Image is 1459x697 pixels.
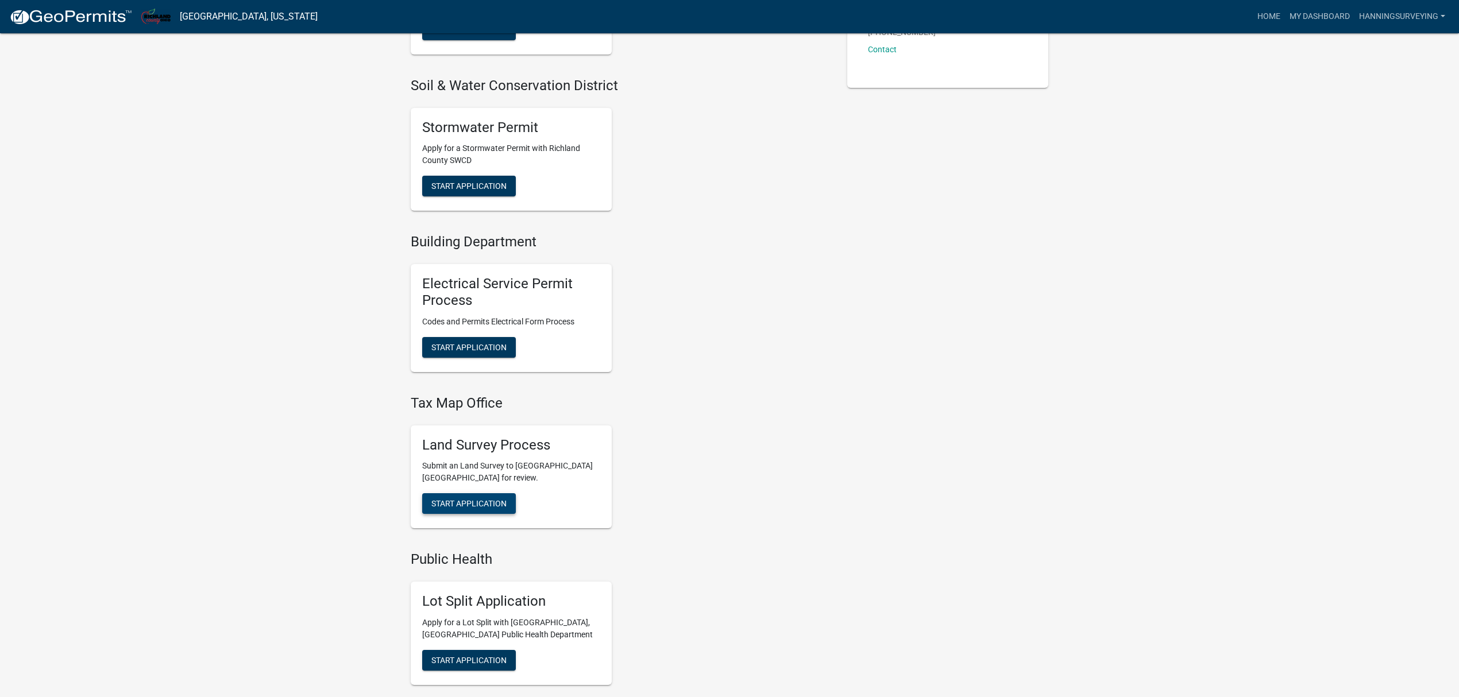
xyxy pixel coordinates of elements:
[141,9,171,24] img: Richland County, Ohio
[422,593,600,610] h5: Lot Split Application
[1285,6,1354,28] a: My Dashboard
[1354,6,1450,28] a: HanningSurveying
[422,337,516,358] button: Start Application
[431,656,507,665] span: Start Application
[411,234,830,250] h4: Building Department
[431,342,507,351] span: Start Application
[422,460,600,484] p: Submit an Land Survey to [GEOGRAPHIC_DATA] [GEOGRAPHIC_DATA] for review.
[422,276,600,309] h5: Electrical Service Permit Process
[431,181,507,191] span: Start Application
[868,45,897,54] a: Contact
[422,20,516,40] button: Start Application
[180,7,318,26] a: [GEOGRAPHIC_DATA], [US_STATE]
[411,78,830,94] h4: Soil & Water Conservation District
[422,617,600,641] p: Apply for a Lot Split with [GEOGRAPHIC_DATA], [GEOGRAPHIC_DATA] Public Health Department
[422,316,600,328] p: Codes and Permits Electrical Form Process
[431,499,507,508] span: Start Application
[422,142,600,166] p: Apply for a Stormwater Permit with Richland County SWCD
[422,650,516,671] button: Start Application
[411,551,830,568] h4: Public Health
[411,395,830,412] h4: Tax Map Office
[422,119,600,136] h5: Stormwater Permit
[1253,6,1285,28] a: Home
[422,176,516,196] button: Start Application
[422,493,516,514] button: Start Application
[431,25,507,34] span: Start Application
[422,437,600,454] h5: Land Survey Process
